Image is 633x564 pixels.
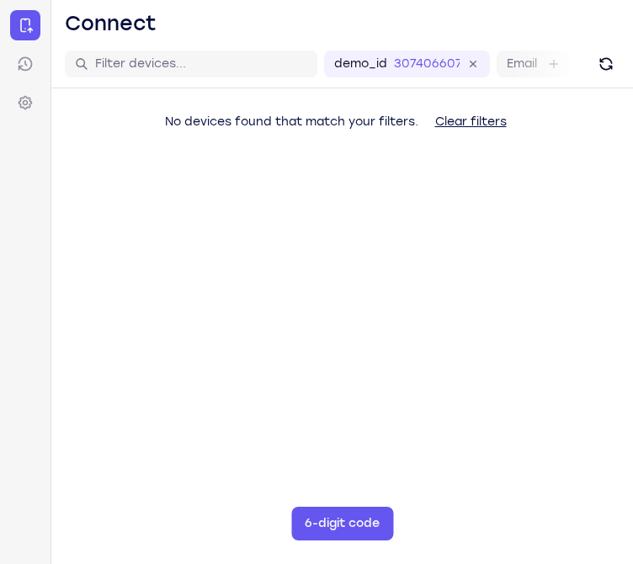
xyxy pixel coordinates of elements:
[10,88,40,118] a: Settings
[165,114,418,129] span: No devices found that match your filters.
[593,51,620,77] button: Refresh
[334,56,387,72] label: demo_id
[65,10,157,37] h1: Connect
[10,10,40,40] a: Connect
[10,49,40,79] a: Sessions
[291,507,393,540] button: 6-digit code
[95,56,307,72] input: Filter devices...
[507,56,537,72] label: Email
[422,105,520,139] button: Clear filters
